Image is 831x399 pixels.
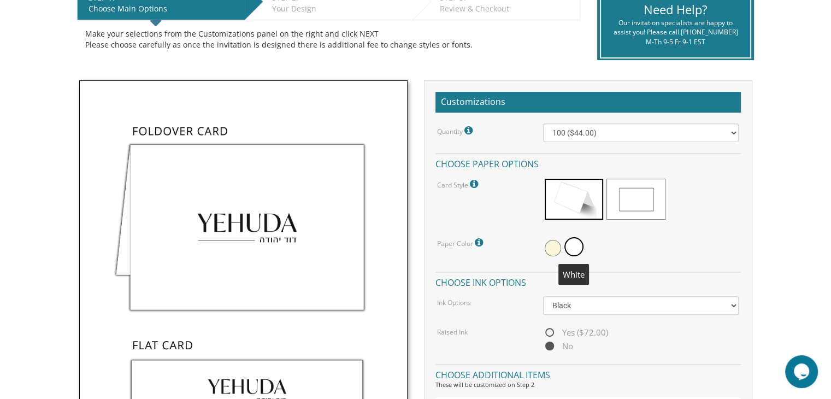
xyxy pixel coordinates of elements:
div: Review & Checkout [440,3,574,14]
span: Yes ($72.00) [543,326,608,339]
div: Your Design [272,3,407,14]
span: No [543,339,573,353]
h2: Customizations [435,92,741,113]
label: Ink Options [437,298,471,307]
h4: Choose additional items [435,364,741,383]
label: Card Style [437,177,481,191]
div: Make your selections from the Customizations panel on the right and click NEXT Please choose care... [85,28,572,50]
iframe: chat widget [785,355,820,388]
div: Choose Main Options [89,3,239,14]
div: These will be customized on Step 2 [435,380,741,389]
div: Need Help? [609,1,742,18]
h4: Choose paper options [435,153,741,172]
div: Our invitation specialists are happy to assist you! Please call [PHONE_NUMBER] M-Th 9-5 Fr 9-1 EST [609,18,742,46]
label: Paper Color [437,236,486,250]
label: Raised Ink [437,327,468,337]
h4: Choose ink options [435,272,741,291]
label: Quantity [437,124,475,138]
